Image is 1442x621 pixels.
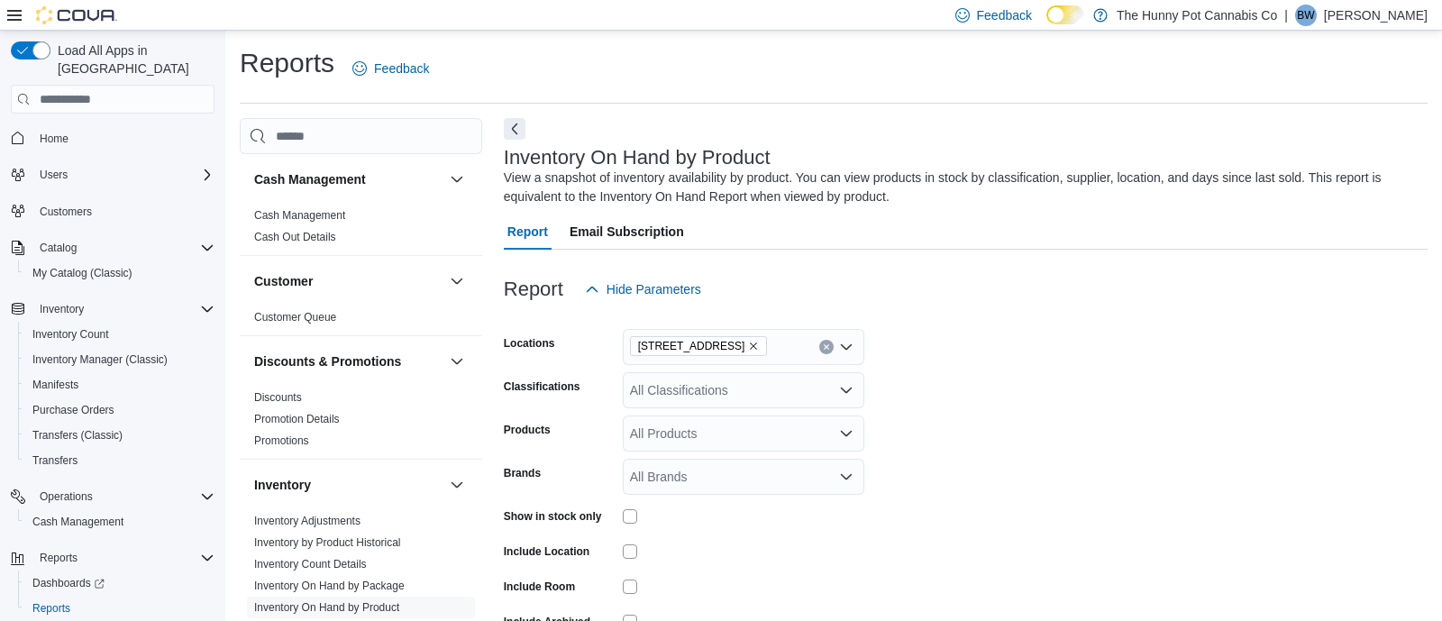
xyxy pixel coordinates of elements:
[1295,5,1317,26] div: Bonnie Wong
[32,327,109,342] span: Inventory Count
[504,423,551,437] label: Products
[32,601,70,616] span: Reports
[25,572,112,594] a: Dashboards
[578,271,708,307] button: Hide Parameters
[25,511,131,533] a: Cash Management
[32,378,78,392] span: Manifests
[40,302,84,316] span: Inventory
[254,412,340,426] span: Promotion Details
[40,168,68,182] span: Users
[25,262,214,284] span: My Catalog (Classic)
[25,425,214,446] span: Transfers (Classic)
[4,297,222,322] button: Inventory
[25,511,214,533] span: Cash Management
[32,547,214,569] span: Reports
[254,230,336,244] span: Cash Out Details
[25,349,214,370] span: Inventory Manager (Classic)
[254,413,340,425] a: Promotion Details
[25,425,130,446] a: Transfers (Classic)
[254,476,311,494] h3: Inventory
[32,547,85,569] button: Reports
[839,470,853,484] button: Open list of options
[18,372,222,397] button: Manifests
[40,489,93,504] span: Operations
[254,231,336,243] a: Cash Out Details
[32,164,214,186] span: Users
[839,340,853,354] button: Open list of options
[32,126,214,149] span: Home
[36,6,117,24] img: Cova
[25,572,214,594] span: Dashboards
[25,450,85,471] a: Transfers
[4,124,222,151] button: Home
[254,272,313,290] h3: Customer
[32,486,214,507] span: Operations
[240,306,482,335] div: Customer
[32,352,168,367] span: Inventory Manager (Classic)
[240,45,334,81] h1: Reports
[32,237,84,259] button: Catalog
[240,387,482,459] div: Discounts & Promotions
[638,337,745,355] span: [STREET_ADDRESS]
[507,214,548,250] span: Report
[254,310,336,324] span: Customer Queue
[446,351,468,372] button: Discounts & Promotions
[254,580,405,592] a: Inventory On Hand by Package
[446,270,468,292] button: Customer
[32,298,91,320] button: Inventory
[32,298,214,320] span: Inventory
[254,208,345,223] span: Cash Management
[630,336,768,356] span: 2103 Yonge St
[18,397,222,423] button: Purchase Orders
[50,41,214,78] span: Load All Apps in [GEOGRAPHIC_DATA]
[25,598,214,619] span: Reports
[32,237,214,259] span: Catalog
[254,476,443,494] button: Inventory
[254,311,336,324] a: Customer Queue
[374,59,429,78] span: Feedback
[748,341,759,352] button: Remove 2103 Yonge St from selection in this group
[345,50,436,87] a: Feedback
[4,235,222,260] button: Catalog
[504,147,771,169] h3: Inventory On Hand by Product
[18,322,222,347] button: Inventory Count
[254,434,309,447] a: Promotions
[18,260,222,286] button: My Catalog (Classic)
[32,200,214,223] span: Customers
[254,209,345,222] a: Cash Management
[977,6,1032,24] span: Feedback
[839,426,853,441] button: Open list of options
[25,598,78,619] a: Reports
[4,162,222,187] button: Users
[504,544,589,559] label: Include Location
[254,390,302,405] span: Discounts
[504,466,541,480] label: Brands
[254,352,401,370] h3: Discounts & Promotions
[1046,5,1084,24] input: Dark Mode
[254,352,443,370] button: Discounts & Promotions
[504,118,525,140] button: Next
[1284,5,1288,26] p: |
[254,600,399,615] span: Inventory On Hand by Product
[18,571,222,596] a: Dashboards
[254,557,367,571] span: Inventory Count Details
[504,169,1419,206] div: View a snapshot of inventory availability by product. You can view products in stock by classific...
[254,579,405,593] span: Inventory On Hand by Package
[32,515,123,529] span: Cash Management
[254,391,302,404] a: Discounts
[18,596,222,621] button: Reports
[18,509,222,534] button: Cash Management
[32,486,100,507] button: Operations
[570,214,684,250] span: Email Subscription
[254,434,309,448] span: Promotions
[40,205,92,219] span: Customers
[254,535,401,550] span: Inventory by Product Historical
[254,272,443,290] button: Customer
[504,580,575,594] label: Include Room
[254,558,367,571] a: Inventory Count Details
[32,576,105,590] span: Dashboards
[839,383,853,397] button: Open list of options
[4,484,222,509] button: Operations
[254,536,401,549] a: Inventory by Product Historical
[32,266,132,280] span: My Catalog (Classic)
